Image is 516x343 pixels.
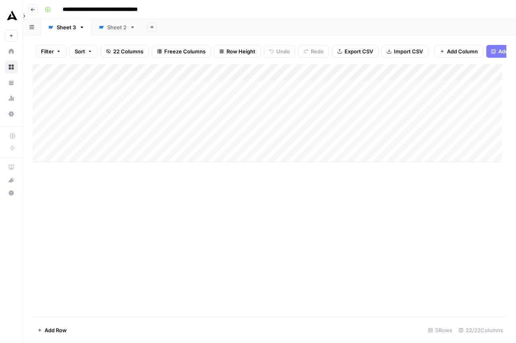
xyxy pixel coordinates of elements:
[152,45,211,58] button: Freeze Columns
[5,108,18,120] a: Settings
[214,45,261,58] button: Row Height
[5,161,18,174] a: AirOps Academy
[101,45,149,58] button: 22 Columns
[298,45,329,58] button: Redo
[69,45,98,58] button: Sort
[5,45,18,58] a: Home
[455,324,506,337] div: 22/22 Columns
[33,324,71,337] button: Add Row
[75,47,85,55] span: Sort
[264,45,295,58] button: Undo
[332,45,378,58] button: Export CSV
[5,9,19,24] img: Animalz Logo
[5,174,17,186] div: What's new?
[311,47,324,55] span: Redo
[447,47,478,55] span: Add Column
[113,47,143,55] span: 22 Columns
[5,76,18,89] a: Your Data
[276,47,290,55] span: Undo
[381,45,428,58] button: Import CSV
[345,47,373,55] span: Export CSV
[5,6,18,26] button: Workspace: Animalz
[92,19,142,35] a: Sheet 2
[45,326,67,334] span: Add Row
[434,45,483,58] button: Add Column
[57,23,76,31] div: Sheet 3
[164,47,206,55] span: Freeze Columns
[5,174,18,187] button: What's new?
[5,187,18,199] button: Help + Support
[36,45,66,58] button: Filter
[425,324,455,337] div: 5 Rows
[107,23,126,31] div: Sheet 2
[226,47,255,55] span: Row Height
[5,61,18,73] a: Browse
[41,47,54,55] span: Filter
[41,19,92,35] a: Sheet 3
[5,92,18,105] a: Usage
[394,47,423,55] span: Import CSV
